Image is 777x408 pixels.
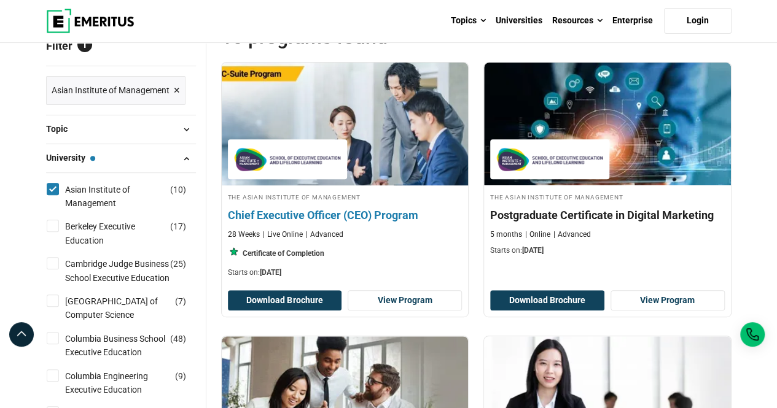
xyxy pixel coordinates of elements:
[170,183,186,196] span: ( )
[260,268,281,277] span: [DATE]
[158,39,196,55] a: Reset all
[525,229,550,240] p: Online
[234,145,341,173] img: The Asian Institute of Management
[170,257,186,271] span: ( )
[490,191,725,202] h4: The Asian Institute of Management
[174,82,180,99] span: ×
[490,207,725,223] h4: Postgraduate Certificate in Digital Marketing
[77,37,92,52] span: 1
[496,145,603,173] img: The Asian Institute of Management
[228,290,342,311] button: Download Brochure
[46,151,95,164] span: University
[65,183,194,210] a: Asian Institute of Management
[65,220,194,247] a: Berkeley Executive Education
[611,290,725,311] a: View Program
[173,259,183,269] span: 25
[173,185,183,194] span: 10
[170,332,186,345] span: ( )
[46,149,196,167] button: University
[65,257,194,285] a: Cambridge Judge Business School Executive Education
[664,8,732,34] a: Login
[170,220,186,233] span: ( )
[52,83,170,97] span: Asian Institute of Management
[348,290,462,311] a: View Program
[178,296,183,306] span: 7
[65,294,194,322] a: [GEOGRAPHIC_DATA] of Computer Science
[243,248,324,259] p: Certificate of Completion
[175,294,186,308] span: ( )
[173,221,183,231] span: 17
[490,229,522,240] p: 5 months
[306,229,343,240] p: Advanced
[178,371,183,381] span: 9
[484,63,731,263] a: Digital Marketing Course by The Asian Institute of Management - September 30, 2025 The Asian Inst...
[228,191,463,202] h4: The Asian Institute of Management
[173,334,183,344] span: 48
[263,229,303,240] p: Live Online
[65,369,194,397] a: Columbia Engineering Executive Education
[46,120,196,139] button: Topic
[46,122,77,136] span: Topic
[65,332,194,360] a: Columbia Business School Executive Education
[46,76,185,105] a: Asian Institute of Management ×
[46,25,196,66] p: Filter
[228,229,260,240] p: 28 Weeks
[209,56,480,191] img: Chief Executive Officer (CEO) Program | Online Leadership Course
[490,290,604,311] button: Download Brochure
[228,207,463,223] h4: Chief Executive Officer (CEO) Program
[522,246,544,255] span: [DATE]
[553,229,591,240] p: Advanced
[484,63,731,185] img: Postgraduate Certificate in Digital Marketing | Online Digital Marketing Course
[228,268,463,278] p: Starts on:
[222,63,469,284] a: Leadership Course by The Asian Institute of Management - September 29, 2025 The Asian Institute o...
[175,369,186,383] span: ( )
[490,245,725,256] p: Starts on:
